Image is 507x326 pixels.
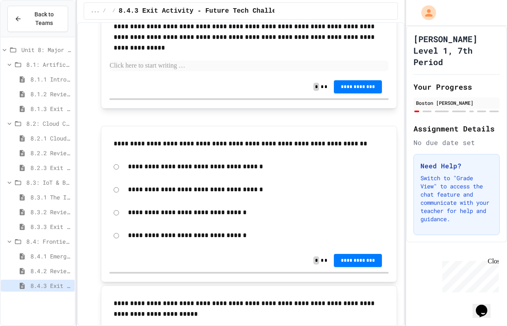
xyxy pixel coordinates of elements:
[30,208,71,216] span: 8.3.2 Review - The Internet of Things and Big Data
[26,119,71,128] span: 8.2: Cloud Computing
[26,237,71,246] span: 8.4: Frontier Tech Spotlight
[26,60,71,69] span: 8.1: Artificial Intelligence Basics
[413,81,500,93] h2: Your Progress
[27,10,61,27] span: Back to Teams
[30,267,71,275] span: 8.4.2 Review - Emerging Technologies: Shaping Our Digital Future
[413,123,500,134] h2: Assignment Details
[420,161,493,171] h3: Need Help?
[413,3,438,22] div: My Account
[3,3,57,52] div: Chat with us now!Close
[91,8,100,14] span: ...
[413,33,500,68] h1: [PERSON_NAME] Level 1, 7th Period
[420,174,493,223] p: Switch to "Grade View" to access the chat feature and communicate with your teacher for help and ...
[413,138,500,147] div: No due date set
[103,8,106,14] span: /
[21,45,71,54] span: Unit 8: Major & Emerging Technologies
[30,163,71,172] span: 8.2.3 Exit Activity - Cloud Service Detective
[439,258,499,292] iframe: chat widget
[30,252,71,260] span: 8.4.1 Emerging Technologies: Shaping Our Digital Future
[30,75,71,84] span: 8.1.1 Introduction to Artificial Intelligence
[30,104,71,113] span: 8.1.3 Exit Activity - AI Detective
[30,90,71,98] span: 8.1.2 Review - Introduction to Artificial Intelligence
[30,281,71,290] span: 8.4.3 Exit Activity - Future Tech Challenge
[30,149,71,157] span: 8.2.2 Review - Cloud Computing
[112,8,115,14] span: /
[416,99,497,106] div: Boston [PERSON_NAME]
[26,178,71,187] span: 8.3: IoT & Big Data
[30,193,71,201] span: 8.3.1 The Internet of Things and Big Data: Our Connected Digital World
[119,6,288,16] span: 8.4.3 Exit Activity - Future Tech Challenge
[30,222,71,231] span: 8.3.3 Exit Activity - IoT Data Detective Challenge
[30,134,71,143] span: 8.2.1 Cloud Computing: Transforming the Digital World
[7,6,68,32] button: Back to Teams
[473,293,499,318] iframe: chat widget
